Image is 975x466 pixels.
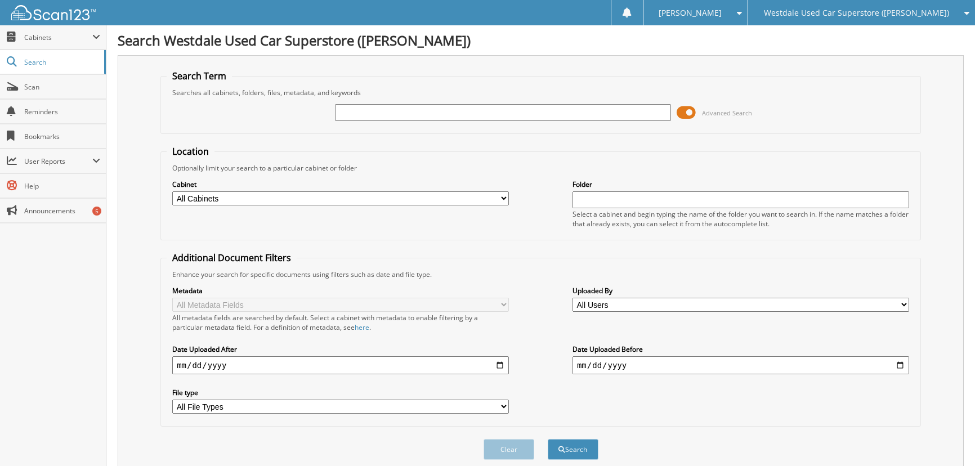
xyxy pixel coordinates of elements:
div: Select a cabinet and begin typing the name of the folder you want to search in. If the name match... [573,209,909,228]
span: Announcements [24,206,100,216]
span: [PERSON_NAME] [659,10,722,16]
span: Scan [24,82,100,92]
label: Date Uploaded Before [573,344,909,354]
button: Clear [484,439,534,460]
h1: Search Westdale Used Car Superstore ([PERSON_NAME]) [118,31,964,50]
div: 5 [92,207,101,216]
input: start [172,356,509,374]
span: User Reports [24,156,92,166]
span: Help [24,181,100,191]
a: here [355,322,369,332]
label: Date Uploaded After [172,344,509,354]
span: Bookmarks [24,132,100,141]
button: Search [548,439,598,460]
div: All metadata fields are searched by default. Select a cabinet with metadata to enable filtering b... [172,313,509,332]
label: Metadata [172,286,509,295]
span: Cabinets [24,33,92,42]
div: Searches all cabinets, folders, files, metadata, and keywords [167,88,915,97]
legend: Location [167,145,214,158]
span: Reminders [24,107,100,116]
img: scan123-logo-white.svg [11,5,96,20]
iframe: Chat Widget [919,412,975,466]
label: Folder [573,180,909,189]
input: end [573,356,909,374]
label: Cabinet [172,180,509,189]
label: File type [172,388,509,397]
span: Westdale Used Car Superstore ([PERSON_NAME]) [764,10,949,16]
div: Enhance your search for specific documents using filters such as date and file type. [167,270,915,279]
label: Uploaded By [573,286,909,295]
legend: Additional Document Filters [167,252,297,264]
legend: Search Term [167,70,232,82]
div: Optionally limit your search to a particular cabinet or folder [167,163,915,173]
span: Advanced Search [702,109,752,117]
span: Search [24,57,99,67]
